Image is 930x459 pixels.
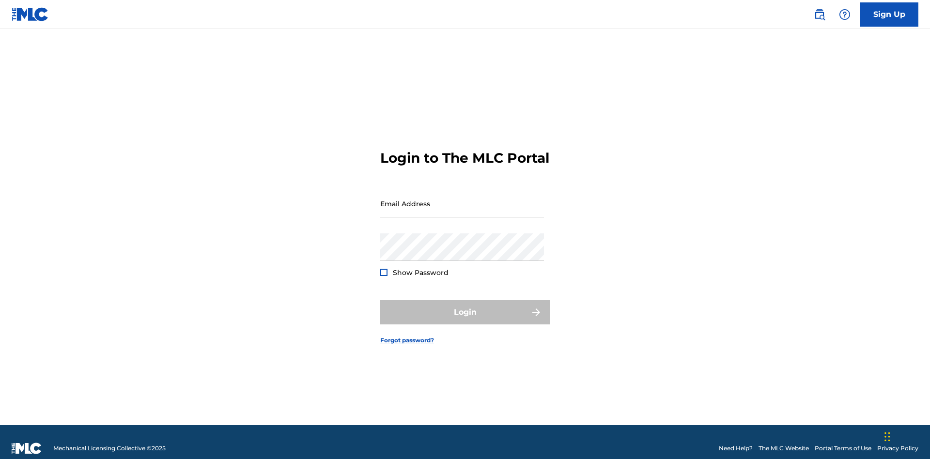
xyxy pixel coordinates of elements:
[860,2,918,27] a: Sign Up
[380,336,434,345] a: Forgot password?
[882,413,930,459] iframe: Chat Widget
[815,444,871,453] a: Portal Terms of Use
[877,444,918,453] a: Privacy Policy
[12,7,49,21] img: MLC Logo
[839,9,851,20] img: help
[53,444,166,453] span: Mechanical Licensing Collective © 2025
[810,5,829,24] a: Public Search
[393,268,449,277] span: Show Password
[759,444,809,453] a: The MLC Website
[835,5,854,24] div: Help
[12,443,42,454] img: logo
[814,9,825,20] img: search
[719,444,753,453] a: Need Help?
[884,422,890,451] div: Drag
[380,150,549,167] h3: Login to The MLC Portal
